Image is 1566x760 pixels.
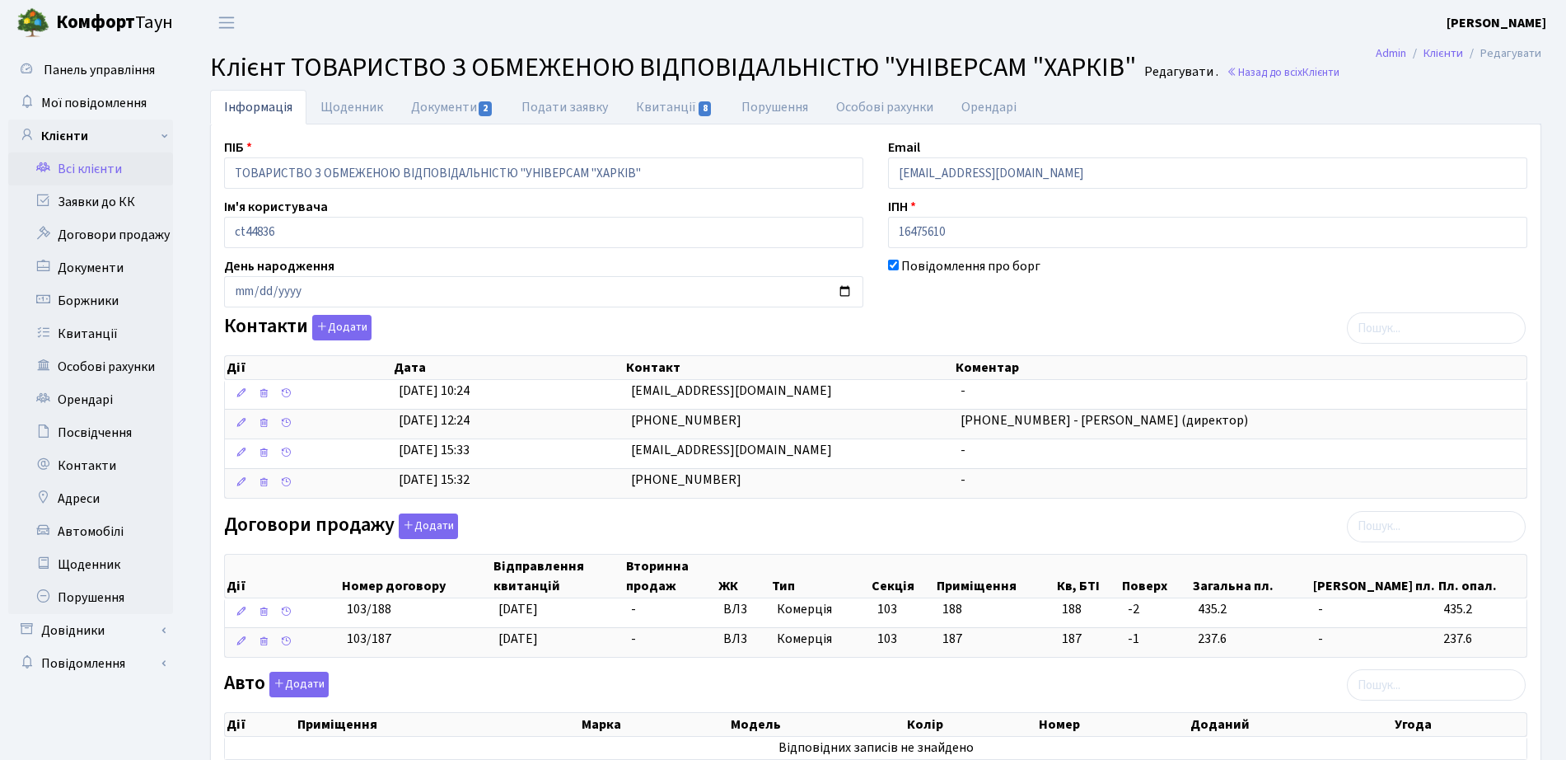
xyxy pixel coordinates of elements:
[1191,555,1311,598] th: Загальна пл.
[8,383,173,416] a: Орендарі
[822,90,947,124] a: Особові рахунки
[340,555,492,598] th: Номер договору
[224,138,252,157] label: ПІБ
[877,600,897,618] span: 103
[729,713,905,736] th: Модель
[942,630,962,648] span: 187
[1347,511,1526,542] input: Пошук...
[224,672,329,697] label: Авто
[8,515,173,548] a: Автомобілі
[399,471,470,489] span: [DATE] 15:32
[961,441,965,459] span: -
[1423,45,1463,62] a: Клієнти
[961,382,965,400] span: -
[206,9,247,36] button: Переключити навігацію
[8,482,173,515] a: Адреси
[224,256,334,276] label: День народження
[631,471,741,489] span: [PHONE_NUMBER]
[306,90,397,124] a: Щоденник
[1393,713,1526,736] th: Угода
[225,356,392,379] th: Дії
[392,356,624,379] th: Дата
[224,315,372,340] label: Контакти
[1318,600,1430,619] span: -
[225,713,296,736] th: Дії
[717,555,769,598] th: ЖК
[631,600,636,618] span: -
[399,441,470,459] span: [DATE] 15:33
[8,251,173,284] a: Документи
[8,449,173,482] a: Контакти
[905,713,1038,736] th: Колір
[8,548,173,581] a: Щоденник
[1463,45,1541,63] li: Редагувати
[395,510,458,539] a: Додати
[8,152,173,185] a: Всі клієнти
[44,61,155,79] span: Панель управління
[8,218,173,251] a: Договори продажу
[631,441,832,459] span: [EMAIL_ADDRESS][DOMAIN_NAME]
[1347,312,1526,344] input: Пошук...
[1062,600,1115,619] span: 188
[723,600,764,619] span: ВЛ3
[1128,630,1185,649] span: -1
[399,514,458,539] button: Договори продажу
[41,94,147,112] span: Мої повідомлення
[498,600,538,618] span: [DATE]
[1443,600,1520,619] span: 435.2
[1128,600,1185,619] span: -2
[1318,630,1430,649] span: -
[8,185,173,218] a: Заявки до КК
[1062,630,1115,649] span: 187
[1447,14,1546,32] b: [PERSON_NAME]
[1347,669,1526,701] input: Пошук...
[1437,555,1526,598] th: Пл. опал.
[1198,630,1305,649] span: 237.6
[16,7,49,40] img: logo.png
[723,630,764,649] span: ВЛ3
[8,317,173,350] a: Квитанції
[399,411,470,429] span: [DATE] 12:24
[631,411,741,429] span: [PHONE_NUMBER]
[1227,64,1339,80] a: Назад до всіхКлієнти
[870,555,935,598] th: Секція
[399,382,470,400] span: [DATE] 10:24
[954,356,1526,379] th: Коментар
[631,630,636,648] span: -
[1037,713,1188,736] th: Номер
[727,90,822,124] a: Порушення
[8,120,173,152] a: Клієнти
[888,138,920,157] label: Email
[580,713,729,736] th: Марка
[8,54,173,87] a: Панель управління
[1302,64,1339,80] span: Клієнти
[8,416,173,449] a: Посвідчення
[347,600,391,618] span: 103/188
[479,101,492,116] span: 2
[8,350,173,383] a: Особові рахунки
[1055,555,1121,598] th: Кв, БТІ
[56,9,173,37] span: Таун
[224,514,458,539] label: Договори продажу
[224,197,328,217] label: Ім'я користувача
[770,555,870,598] th: Тип
[877,630,897,648] span: 103
[631,382,832,400] span: [EMAIL_ADDRESS][DOMAIN_NAME]
[1376,45,1406,62] a: Admin
[777,600,864,619] span: Комерція
[8,614,173,647] a: Довідники
[901,256,1040,276] label: Повідомлення про борг
[210,90,306,124] a: Інформація
[492,555,624,598] th: Відправлення квитанцій
[347,630,391,648] span: 103/187
[1447,13,1546,33] a: [PERSON_NAME]
[8,284,173,317] a: Боржники
[622,90,727,124] a: Квитанції
[888,197,916,217] label: ІПН
[624,356,954,379] th: Контакт
[624,555,717,598] th: Вторинна продаж
[1198,600,1305,619] span: 435.2
[1311,555,1437,598] th: [PERSON_NAME] пл.
[1443,630,1520,649] span: 237.6
[961,471,965,489] span: -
